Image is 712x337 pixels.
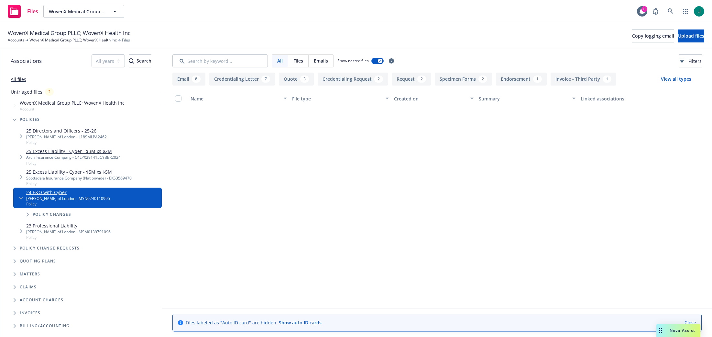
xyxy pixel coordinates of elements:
div: Drag to move [656,324,664,337]
div: 8 [641,6,647,12]
a: 25 Directors and Officers - 25-26 [26,127,107,134]
span: Upload files [678,33,704,39]
span: Policy [26,140,107,145]
button: Request [392,73,431,86]
div: 2 [478,76,487,83]
button: Linked associations [578,91,680,106]
div: 8 [192,76,201,83]
span: Policies [20,118,40,122]
a: 24 E&O with Cyber [26,189,110,196]
div: [PERSON_NAME] of London - MSM0139791096 [26,229,111,235]
button: Credentialing Request [318,73,388,86]
div: Scottsdale Insurance Company (Nationwide) - EKS3569470 [26,175,132,181]
div: Search [129,55,151,67]
a: Close [685,319,696,326]
span: Claims [20,285,37,289]
a: 23 Professional Liability [26,222,111,229]
div: [PERSON_NAME] of London - L18SMLPA2462 [26,134,107,140]
span: Files [293,57,303,64]
button: Name [188,91,290,106]
div: 2 [45,88,54,96]
button: Summary [476,91,578,106]
a: Switch app [679,5,692,18]
div: 2 [417,76,426,83]
button: Quote [279,73,314,86]
span: Files [122,37,130,43]
span: Associations [11,57,42,65]
div: Name [191,95,280,102]
button: Filters [679,54,702,67]
div: 3 [300,76,309,83]
a: Accounts [8,37,24,43]
span: Policy [26,160,121,166]
span: Copy logging email [632,33,674,39]
span: Matters [20,272,40,276]
button: Copy logging email [632,29,674,42]
div: 1 [603,76,611,83]
button: Specimen Forms [435,73,492,86]
span: Emails [314,57,328,64]
a: Files [5,2,41,20]
span: Nova Assist [670,328,695,333]
span: All [277,57,283,64]
svg: Search [129,58,134,64]
span: Invoices [20,311,41,315]
button: SearchSearch [129,54,151,67]
span: Quoting plans [20,259,56,263]
span: Filters [688,58,702,64]
button: View all types [651,73,702,86]
img: photo [694,6,704,17]
div: Created on [394,95,466,102]
button: Nova Assist [656,324,700,337]
div: Summary [479,95,568,102]
a: 25 Excess Liability - Cyber - $5M xs $5M [26,168,132,175]
div: [PERSON_NAME] of London - MSN0240110995 [26,196,110,201]
a: Search [664,5,677,18]
div: File type [292,95,381,102]
div: Tree Example [0,98,162,320]
a: 25 Excess Liability - Cyber - $3M xs $2M [26,148,121,155]
button: Credentialing Letter [209,73,275,86]
div: 7 [261,76,270,83]
span: Policy changes [33,213,71,216]
span: Account charges [20,298,63,302]
a: Untriaged files [11,88,42,95]
span: Policy [26,201,110,207]
div: 1 [533,76,542,83]
div: Arch Insurance Company - C4LPX291415CYBER2024 [26,155,121,160]
span: Policy change requests [20,246,80,250]
span: Files [27,9,38,14]
span: WovenX Medical Group PLLC; WovenX Health Inc [49,8,105,15]
div: Linked associations [581,95,677,102]
span: Policy [26,235,111,240]
button: File type [290,91,391,106]
span: WovenX Medical Group PLLC; WovenX Health Inc [8,29,130,37]
span: WovenX Medical Group PLLC; WovenX Health Inc [20,99,125,106]
div: 2 [374,76,383,83]
span: Account [20,106,125,112]
button: WovenX Medical Group PLLC; WovenX Health Inc [43,5,124,18]
span: Files labeled as "Auto ID card" are hidden. [186,319,322,326]
button: Endorsement [496,73,547,86]
a: All files [11,76,26,82]
a: WovenX Medical Group PLLC; WovenX Health Inc [29,37,117,43]
button: Created on [391,91,476,106]
input: Search by keyword... [172,54,268,67]
span: Show nested files [337,58,369,64]
span: Billing/Accounting [20,324,70,328]
span: Policy [26,181,132,186]
button: Invoice - Third Party [551,73,616,86]
input: Select all [175,95,181,102]
span: Filters [679,58,702,64]
button: Email [172,73,205,86]
a: Show auto ID cards [279,320,322,326]
button: Upload files [678,29,704,42]
a: Report a Bug [649,5,662,18]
